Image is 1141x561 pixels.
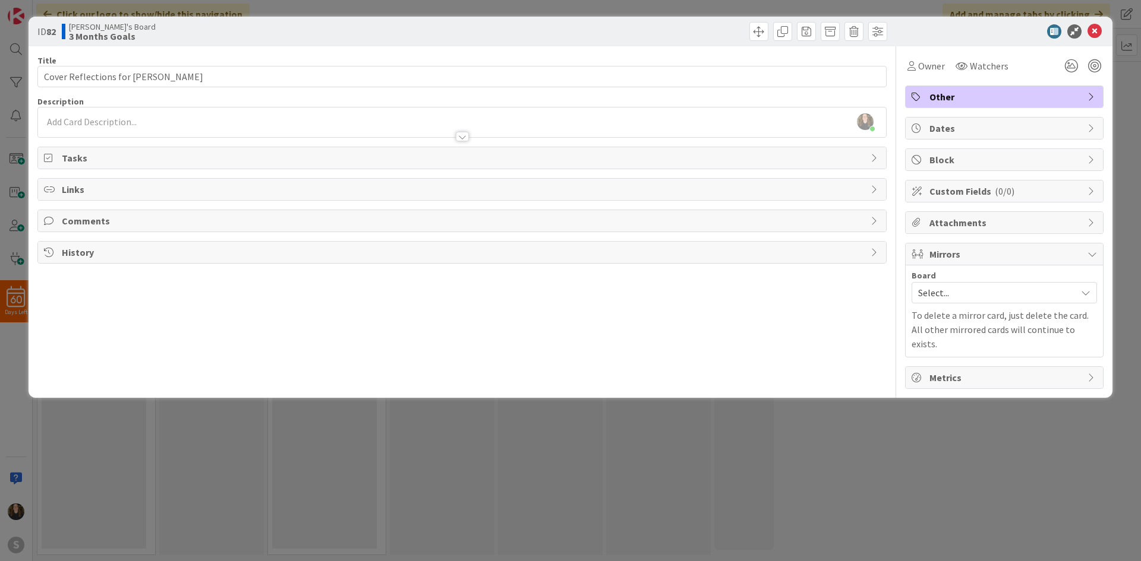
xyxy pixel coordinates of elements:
[857,113,874,130] img: aFhfgTxbCE8RcWGy6BkAWeMtitY72uUI.JPEG
[929,90,1082,104] span: Other
[37,96,84,107] span: Description
[929,370,1082,385] span: Metrics
[918,59,945,73] span: Owner
[46,26,56,37] b: 82
[37,66,887,87] input: type card name here...
[970,59,1008,73] span: Watchers
[62,151,865,165] span: Tasks
[929,184,1082,198] span: Custom Fields
[37,55,56,66] label: Title
[929,215,1082,230] span: Attachments
[929,121,1082,135] span: Dates
[62,245,865,259] span: History
[912,271,936,280] span: Board
[37,24,56,39] span: ID
[929,247,1082,261] span: Mirrors
[912,308,1097,351] p: To delete a mirror card, just delete the card. All other mirrored cards will continue to exists.
[62,214,865,228] span: Comments
[69,22,156,31] span: [PERSON_NAME]'s Board
[995,185,1014,197] span: ( 0/0 )
[62,182,865,196] span: Links
[918,284,1070,301] span: Select...
[69,31,156,41] b: 3 Months Goals
[929,153,1082,167] span: Block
